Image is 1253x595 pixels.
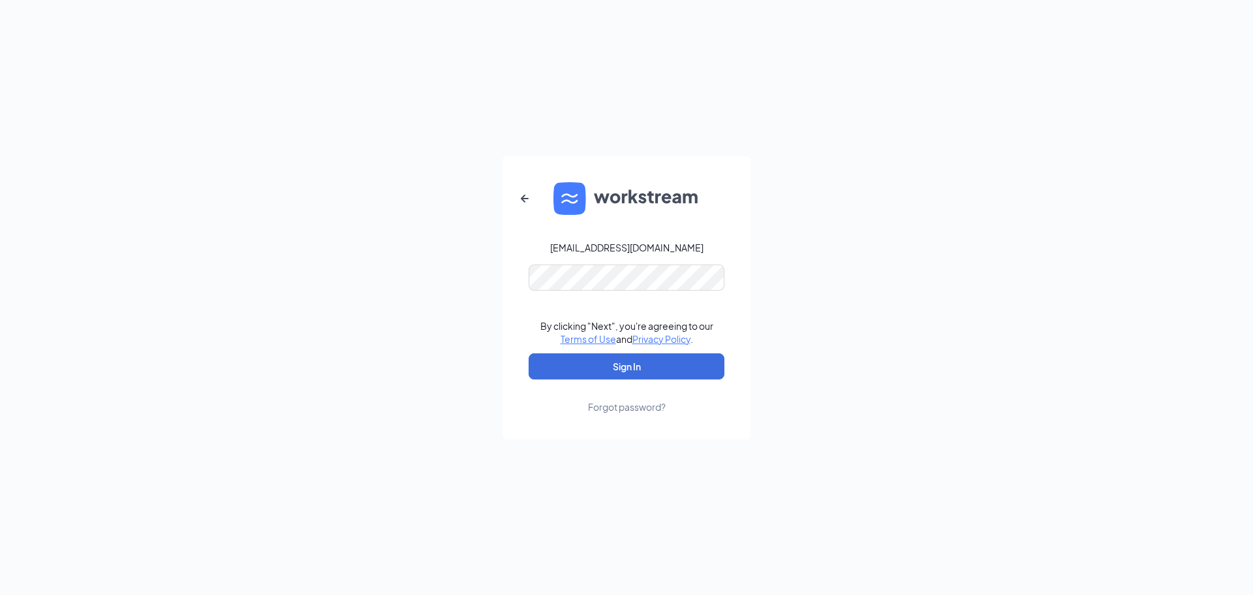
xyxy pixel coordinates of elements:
[517,191,533,206] svg: ArrowLeftNew
[588,379,666,413] a: Forgot password?
[550,241,704,254] div: [EMAIL_ADDRESS][DOMAIN_NAME]
[632,333,690,345] a: Privacy Policy
[540,319,713,346] div: By clicking "Next", you're agreeing to our and .
[553,182,700,215] img: WS logo and Workstream text
[509,183,540,214] button: ArrowLeftNew
[561,333,616,345] a: Terms of Use
[529,353,724,379] button: Sign In
[588,400,666,413] div: Forgot password?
